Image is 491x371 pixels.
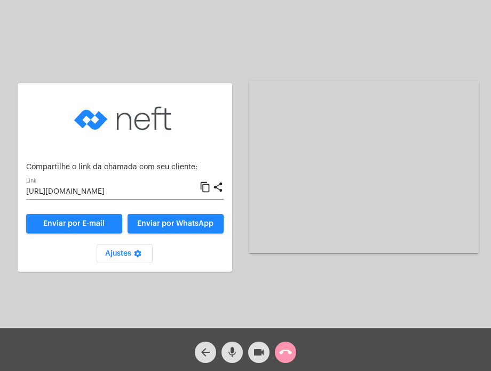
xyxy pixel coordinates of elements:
[128,214,224,233] button: Enviar por WhatsApp
[279,346,292,359] mat-icon: call_end
[72,92,178,145] img: logo-neft-novo-2.png
[137,220,213,227] span: Enviar por WhatsApp
[226,346,239,359] mat-icon: mic
[199,346,212,359] mat-icon: arrow_back
[131,249,144,262] mat-icon: settings
[105,250,144,257] span: Ajustes
[26,214,122,233] a: Enviar por E-mail
[200,181,211,194] mat-icon: content_copy
[97,244,153,263] button: Ajustes
[43,220,105,227] span: Enviar por E-mail
[212,181,224,194] mat-icon: share
[26,163,224,171] p: Compartilhe o link da chamada com seu cliente:
[252,346,265,359] mat-icon: videocam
